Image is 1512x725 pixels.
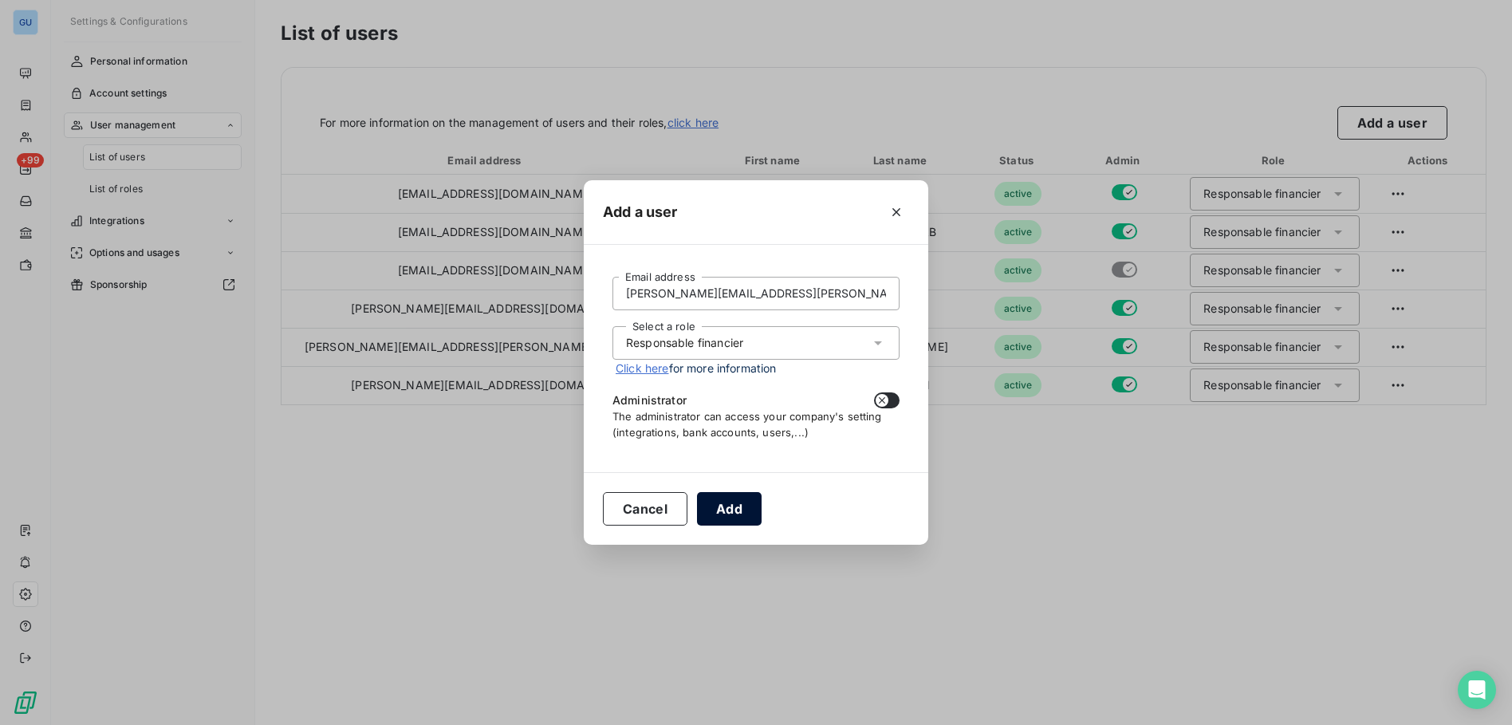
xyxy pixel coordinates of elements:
div: Open Intercom Messenger [1458,671,1496,709]
span: for more information [616,360,777,376]
span: Administrator [612,392,687,408]
button: Add [697,492,762,526]
div: Responsable financier [626,335,743,351]
h5: Add a user [603,201,678,223]
input: placeholder [612,277,900,310]
button: Cancel [603,492,687,526]
span: The administrator can access your company's setting (integrations, bank accounts, users,...) [612,410,882,439]
a: Click here [616,361,669,375]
